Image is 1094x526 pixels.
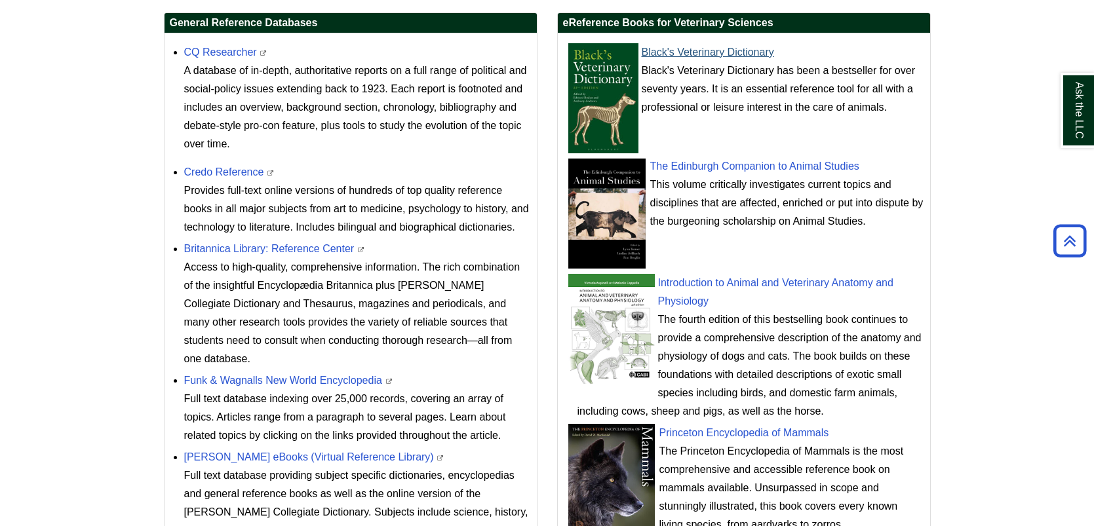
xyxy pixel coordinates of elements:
[184,451,434,462] a: [PERSON_NAME] eBooks (Virtual Reference Library)
[184,243,355,254] a: Britannica Library: Reference Center
[385,379,393,385] i: This link opens in a new window
[267,170,275,176] i: This link opens in a new window
[184,166,264,178] a: Credo Reference
[165,13,537,33] h2: General Reference Databases
[1049,232,1091,250] a: Back to Top
[357,247,365,253] i: This link opens in a new window
[437,455,444,461] i: This link opens in a new window
[260,50,267,56] i: This link opens in a new window
[577,310,924,421] div: The fourth edition of this bestselling book continues to provide a comprehensive description of t...
[558,13,930,33] h2: eReference Books for Veterinary Sciences
[184,47,257,58] a: CQ Researcher
[577,62,924,117] div: Black's Veterinary Dictionary has been a bestseller for over seventy years. It is an essential re...
[184,181,530,236] div: Provides full-text online versions of hundreds of top quality reference books in all major subjec...
[184,62,530,153] p: A database of in-depth, authoritative reports on a full range of political and social-policy issu...
[658,277,893,307] a: Introduction to Animal and Veterinary Anatomy and Physiology
[650,160,859,172] a: The Edinburgh Companion to Animal Studies
[184,258,530,368] div: Access to high-quality, comprehensive information. The rich combination of the insightful Encyclo...
[577,176,924,231] div: This volume critically investigates current topics and disciplines that are affected, enriched or...
[659,427,829,438] a: Princeton Encyclopedia of Mammals
[642,47,774,58] a: Black's Veterinary Dictionary
[184,375,382,386] a: Funk & Wagnalls New World Encyclopedia
[184,390,530,445] div: Full text database indexing over 25,000 records, covering an array of topics. Articles range from...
